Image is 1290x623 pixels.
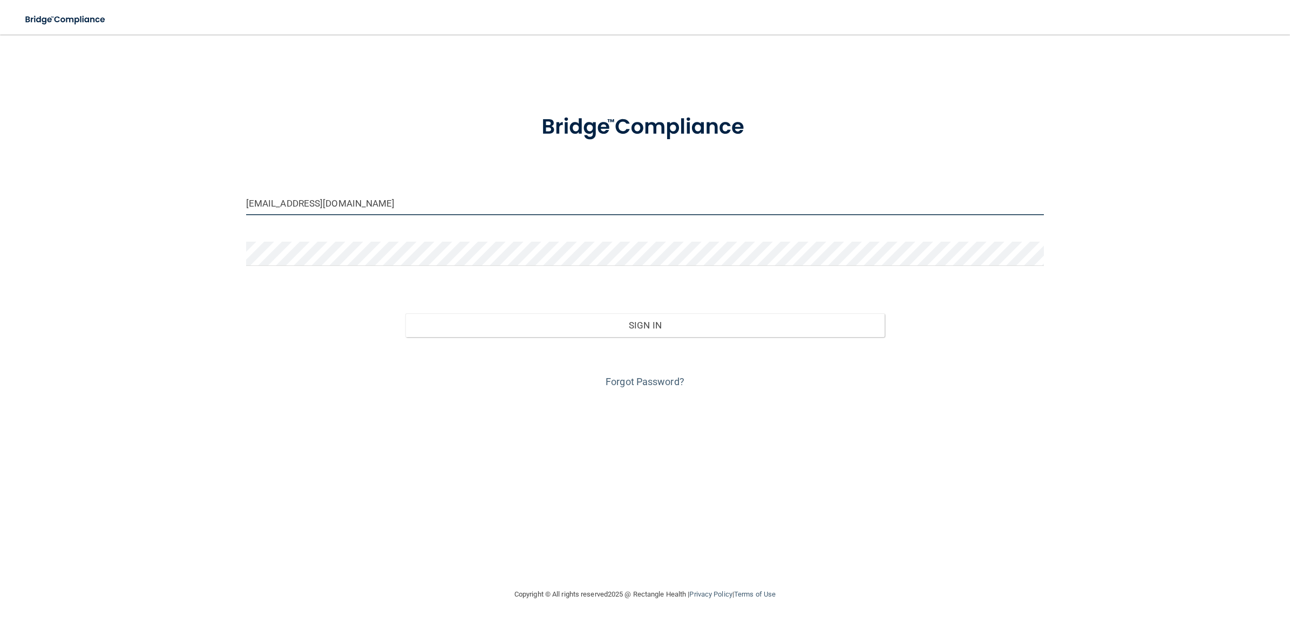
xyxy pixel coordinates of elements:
img: bridge_compliance_login_screen.278c3ca4.svg [519,99,771,155]
button: Sign In [405,313,884,337]
a: Terms of Use [734,590,776,598]
a: Privacy Policy [689,590,732,598]
a: Forgot Password? [606,376,684,387]
input: Email [246,191,1044,215]
div: Copyright © All rights reserved 2025 @ Rectangle Health | | [448,577,842,612]
img: bridge_compliance_login_screen.278c3ca4.svg [16,9,116,31]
